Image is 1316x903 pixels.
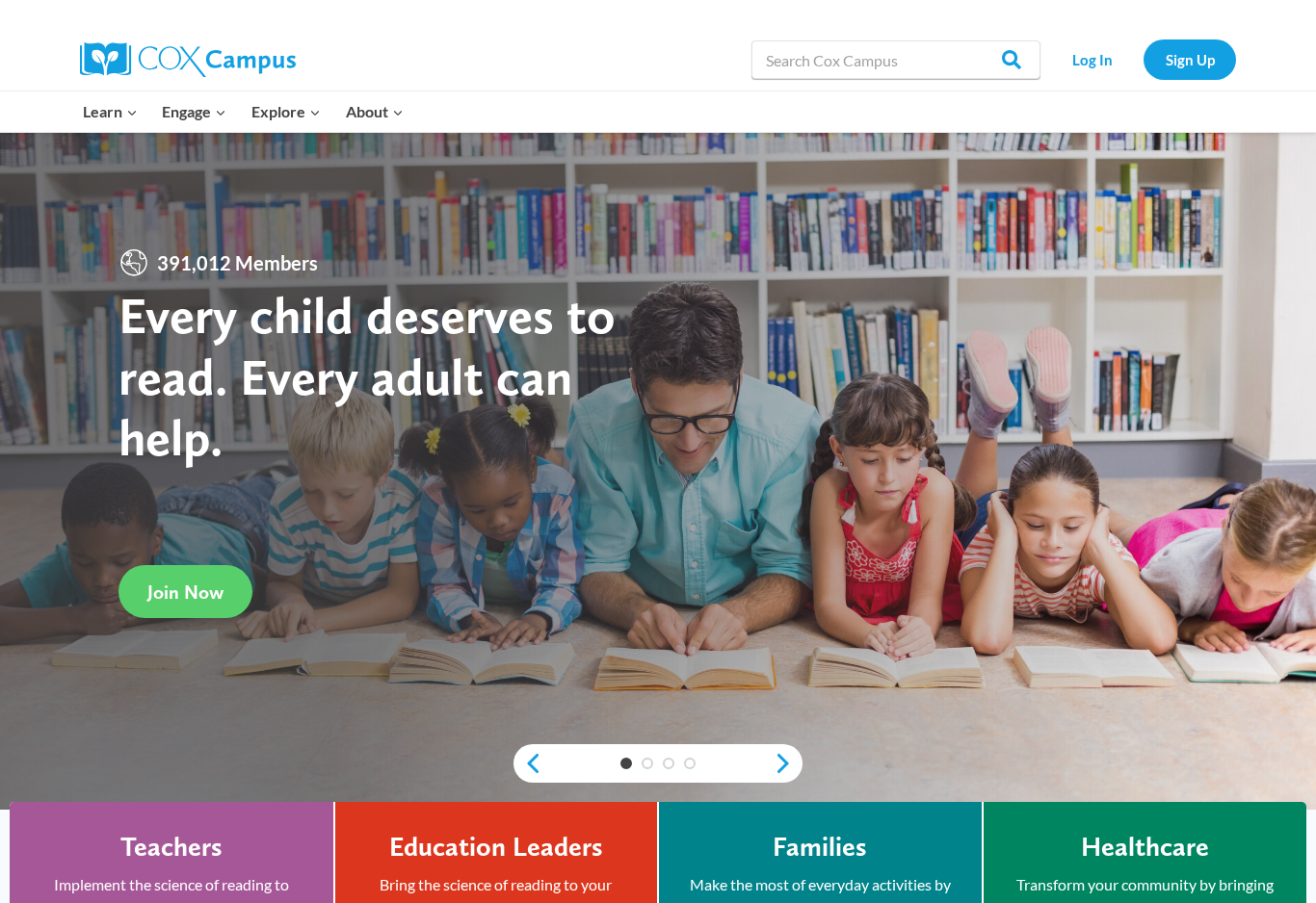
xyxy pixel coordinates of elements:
h4: Families [773,831,867,864]
a: 2 [642,758,653,769]
a: Log In [1050,39,1134,79]
a: previous [513,752,542,775]
h4: Teachers [120,831,223,864]
span: About [346,99,404,124]
span: Engage [162,99,226,124]
input: Search Cox Campus [751,40,1040,79]
span: Explore [251,99,321,124]
a: 1 [620,758,632,769]
a: 3 [663,758,674,769]
h4: Education Leaders [389,831,603,864]
span: Learn [83,99,138,124]
nav: Secondary Navigation [1050,39,1236,79]
a: next [774,752,803,775]
div: content slider buttons [513,744,803,783]
strong: Every child deserves to read. Every adult can help. [118,284,616,468]
span: 391,012 Members [149,247,326,278]
nav: Primary Navigation [70,91,415,132]
a: 4 [684,758,696,769]
h4: Healthcare [1081,831,1209,864]
a: Join Now [118,565,252,618]
img: Cox Campus [80,42,296,77]
a: Sign Up [1144,39,1236,79]
span: Join Now [147,580,224,604]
